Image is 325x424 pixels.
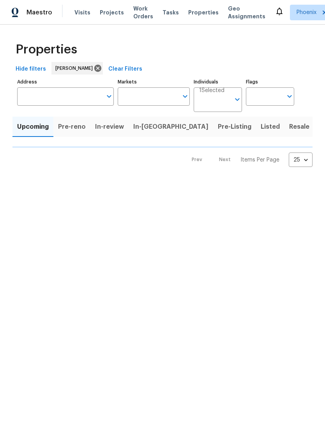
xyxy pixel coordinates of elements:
[17,121,49,132] span: Upcoming
[180,91,191,102] button: Open
[284,91,295,102] button: Open
[17,80,114,84] label: Address
[51,62,103,75] div: [PERSON_NAME]
[133,5,153,20] span: Work Orders
[228,5,265,20] span: Geo Assignments
[16,64,46,74] span: Hide filters
[218,121,251,132] span: Pre-Listing
[232,94,243,105] button: Open
[74,9,90,16] span: Visits
[108,64,142,74] span: Clear Filters
[104,91,115,102] button: Open
[289,150,313,170] div: 25
[55,64,96,72] span: [PERSON_NAME]
[118,80,190,84] label: Markets
[184,153,313,167] nav: Pagination Navigation
[16,46,77,53] span: Properties
[289,121,309,132] span: Resale
[162,10,179,15] span: Tasks
[95,121,124,132] span: In-review
[58,121,86,132] span: Pre-reno
[26,9,52,16] span: Maestro
[100,9,124,16] span: Projects
[105,62,145,76] button: Clear Filters
[261,121,280,132] span: Listed
[240,156,279,164] p: Items Per Page
[246,80,294,84] label: Flags
[188,9,219,16] span: Properties
[12,62,49,76] button: Hide filters
[199,87,224,94] span: 1 Selected
[133,121,208,132] span: In-[GEOGRAPHIC_DATA]
[297,9,316,16] span: Phoenix
[194,80,242,84] label: Individuals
